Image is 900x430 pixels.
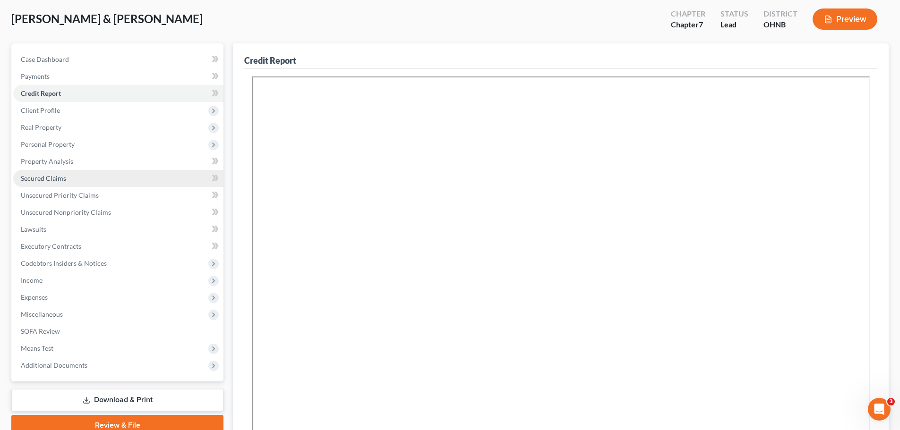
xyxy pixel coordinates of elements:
[21,259,107,267] span: Codebtors Insiders & Notices
[763,19,797,30] div: OHNB
[21,310,63,318] span: Miscellaneous
[699,20,703,29] span: 7
[13,68,223,85] a: Payments
[21,191,99,199] span: Unsecured Priority Claims
[11,12,203,25] span: [PERSON_NAME] & [PERSON_NAME]
[13,153,223,170] a: Property Analysis
[763,8,797,19] div: District
[21,55,69,63] span: Case Dashboard
[21,344,53,352] span: Means Test
[244,55,296,66] div: Credit Report
[13,85,223,102] a: Credit Report
[720,8,748,19] div: Status
[21,242,81,250] span: Executory Contracts
[21,293,48,301] span: Expenses
[13,238,223,255] a: Executory Contracts
[21,327,60,335] span: SOFA Review
[21,89,61,97] span: Credit Report
[21,157,73,165] span: Property Analysis
[21,225,46,233] span: Lawsuits
[13,170,223,187] a: Secured Claims
[813,8,877,30] button: Preview
[13,204,223,221] a: Unsecured Nonpriority Claims
[887,398,895,405] span: 3
[720,19,748,30] div: Lead
[21,123,61,131] span: Real Property
[13,51,223,68] a: Case Dashboard
[21,276,43,284] span: Income
[21,106,60,114] span: Client Profile
[21,361,87,369] span: Additional Documents
[868,398,891,421] iframe: Intercom live chat
[21,208,111,216] span: Unsecured Nonpriority Claims
[671,8,705,19] div: Chapter
[13,187,223,204] a: Unsecured Priority Claims
[11,389,223,411] a: Download & Print
[13,221,223,238] a: Lawsuits
[671,19,705,30] div: Chapter
[21,174,66,182] span: Secured Claims
[21,72,50,80] span: Payments
[13,323,223,340] a: SOFA Review
[21,140,75,148] span: Personal Property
